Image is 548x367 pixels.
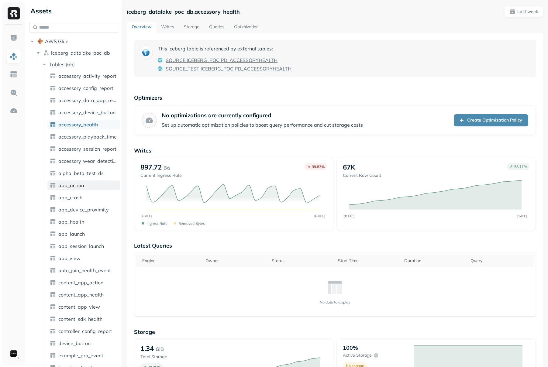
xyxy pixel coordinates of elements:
[204,22,229,33] a: Queries
[10,52,18,60] img: Assets
[58,109,115,115] span: accessory_device_button
[166,57,185,64] span: SOURCE
[58,219,84,225] span: app_health
[162,112,363,119] p: No optimizations are currently configured
[235,65,291,72] span: PD_ACCESSORYHEALTH
[58,280,103,286] span: content_app_action
[47,241,120,251] a: app_session_launch
[10,107,18,115] img: Optimization
[50,352,56,358] img: table
[50,267,56,273] img: table
[47,168,120,178] a: alpha_beta_test_ds
[47,83,120,93] a: accessory_config_report
[221,57,277,64] span: PD_ACCESSORYHEALTH
[166,65,199,72] span: SOURCE_TEST
[58,340,91,346] span: device_button
[50,170,56,176] img: table
[50,146,56,152] img: table
[58,182,84,188] span: app_action
[187,57,219,64] span: ICEBERG_POC
[178,221,205,226] p: Removed bytes
[504,6,543,17] button: Last week
[47,217,120,227] a: app_health
[47,193,120,202] a: app_crash
[134,147,536,154] p: Writes
[47,302,120,312] a: content_app_view
[47,290,120,300] a: content_app_health
[312,164,325,169] p: 39.83 %
[50,316,56,322] img: table
[47,229,120,239] a: app_launch
[50,122,56,128] img: table
[47,156,120,166] a: accessory_wear_detection
[47,180,120,190] a: app_action
[35,48,119,58] button: iceberg_datalake_poc_db
[314,214,325,218] tspan: [DATE]
[29,6,119,16] div: Assets
[185,57,187,64] span: .
[142,257,199,264] div: Engine
[134,242,536,249] p: Latest Queries
[517,9,538,15] p: Last week
[50,134,56,140] img: table
[58,158,118,164] span: accessory_wear_detection
[10,34,18,42] img: Dashboard
[66,61,75,67] p: ( 65 )
[58,292,104,298] span: content_app_health
[41,60,120,69] button: Tables(65)
[47,326,120,336] a: controller_config_report
[50,231,56,237] img: table
[58,267,111,273] span: auto_join_health_event
[50,194,56,201] img: table
[156,345,164,353] p: GiB
[516,214,527,218] tspan: [DATE]
[47,338,120,348] a: device_button
[47,144,120,154] a: accessory_session_report
[58,304,100,310] span: content_app_view
[127,8,240,15] p: iceberg_datalake_poc_db.accessory_health
[51,50,110,56] span: iceberg_datalake_poc_db
[162,121,363,129] p: Set up automatic optimization policies to boost query performance and cut storage costs
[233,65,235,72] span: .
[58,97,118,103] span: accessory_data_gap_report
[50,182,56,188] img: table
[205,257,266,264] div: Owner
[58,255,81,261] span: app_view
[58,146,116,152] span: accessory_session_report
[201,65,233,72] span: ICEBERG_POC
[58,328,112,334] span: controller_config_report
[140,173,182,178] p: Current Ingress Rate
[47,278,120,287] a: content_app_action
[50,340,56,346] img: table
[50,243,56,249] img: table
[49,61,64,67] span: Tables
[343,352,372,358] p: Active storage
[58,73,116,79] span: accessory_activity_report
[47,253,120,263] a: app_view
[10,89,18,97] img: Query Explorer
[140,344,154,353] p: 1.34
[514,164,527,169] p: 58.11 %
[50,292,56,298] img: table
[50,328,56,334] img: table
[320,300,350,304] p: No data to display
[343,344,358,351] p: 100%
[50,97,56,103] img: table
[229,22,264,33] a: Optimization
[58,194,82,201] span: app_crash
[58,170,104,176] span: alpha_beta_test_ds
[134,328,536,335] p: Storage
[47,71,120,81] a: accessory_activity_report
[158,45,291,52] p: This Iceberg table is referenced by external tables:
[134,94,536,101] p: Optimizers
[47,351,120,360] a: example_pro_event
[343,163,355,171] p: 67K
[58,134,117,140] span: accessory_playback_time
[404,257,464,264] div: Duration
[199,65,201,72] span: .
[58,243,104,249] span: app_session_launch
[58,231,85,237] span: app_launch
[454,114,528,126] a: Create Optimization Policy
[47,205,120,214] a: app_device_proximity
[47,120,120,129] a: accessory_health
